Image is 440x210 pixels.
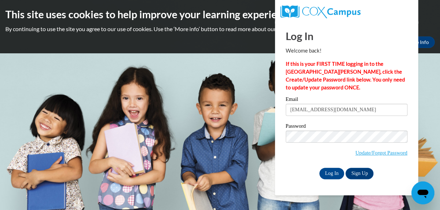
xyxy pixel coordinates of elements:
[411,181,434,204] iframe: Button to launch messaging window
[319,168,344,179] input: Log In
[5,7,435,21] h2: This site uses cookies to help improve your learning experience.
[345,168,373,179] a: Sign Up
[286,47,407,55] p: Welcome back!
[280,5,361,18] img: COX Campus
[286,123,407,131] label: Password
[286,97,407,104] label: Email
[286,29,407,43] h1: Log In
[5,25,435,33] p: By continuing to use the site you agree to our use of cookies. Use the ‘More info’ button to read...
[355,150,407,156] a: Update/Forgot Password
[286,61,405,91] strong: If this is your FIRST TIME logging in to the [GEOGRAPHIC_DATA][PERSON_NAME], click the Create/Upd...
